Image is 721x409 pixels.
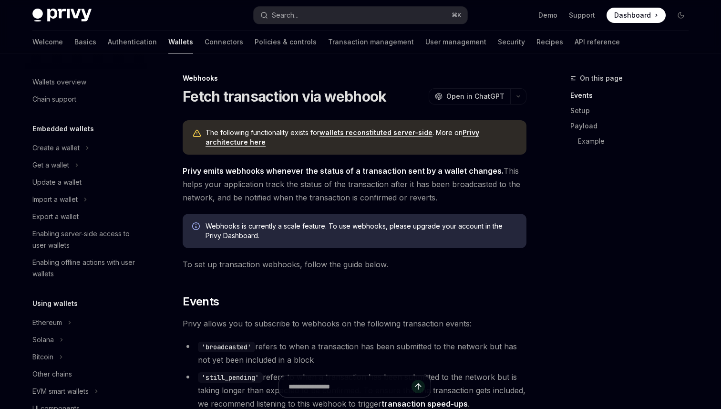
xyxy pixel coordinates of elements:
[255,31,317,53] a: Policies & controls
[425,31,486,53] a: User management
[25,331,147,348] button: Toggle Solana section
[206,128,517,147] span: The following functionality exists for . More on
[25,208,147,225] a: Export a wallet
[32,334,54,346] div: Solana
[575,31,620,53] a: API reference
[570,103,696,118] a: Setup
[570,88,696,103] a: Events
[198,342,255,352] code: 'broadcasted'
[183,294,219,309] span: Events
[328,31,414,53] a: Transaction management
[32,9,92,22] img: dark logo
[74,31,96,53] a: Basics
[192,129,202,138] svg: Warning
[32,386,89,397] div: EVM smart wallets
[32,257,141,280] div: Enabling offline actions with user wallets
[254,7,467,24] button: Open search
[198,372,263,383] code: 'still_pending'
[32,177,82,188] div: Update a wallet
[183,340,526,367] li: refers to when a transaction has been submitted to the network but has not yet been included in a...
[25,157,147,174] button: Toggle Get a wallet section
[570,134,696,149] a: Example
[673,8,689,23] button: Toggle dark mode
[32,211,79,222] div: Export a wallet
[25,348,147,366] button: Toggle Bitcoin section
[183,166,504,176] strong: Privy emits webhooks whenever the status of a transaction sent by a wallet changes.
[32,368,72,380] div: Other chains
[319,128,433,137] a: wallets reconstituted server-side
[25,73,147,91] a: Wallets overview
[570,118,696,134] a: Payload
[272,10,299,21] div: Search...
[32,317,62,328] div: Ethereum
[25,366,147,383] a: Other chains
[25,174,147,191] a: Update a wallet
[614,10,651,20] span: Dashboard
[607,8,666,23] a: Dashboard
[205,31,243,53] a: Connectors
[536,31,563,53] a: Recipes
[183,164,526,204] span: This helps your application track the status of the transaction after it has been broadcasted to ...
[32,123,94,135] h5: Embedded wallets
[32,228,141,251] div: Enabling server-side access to user wallets
[25,191,147,208] button: Toggle Import a wallet section
[25,254,147,283] a: Enabling offline actions with user wallets
[206,221,517,241] span: Webhooks is currently a scale feature. To use webhooks, please upgrade your account in the Privy ...
[288,376,412,397] input: Ask a question...
[452,11,462,19] span: ⌘ K
[32,159,69,171] div: Get a wallet
[25,91,147,108] a: Chain support
[446,92,505,101] span: Open in ChatGPT
[168,31,193,53] a: Wallets
[429,88,510,105] button: Open in ChatGPT
[32,142,80,154] div: Create a wallet
[183,258,526,271] span: To set up transaction webhooks, follow the guide below.
[32,31,63,53] a: Welcome
[108,31,157,53] a: Authentication
[192,222,202,232] svg: Info
[25,314,147,331] button: Toggle Ethereum section
[580,73,623,84] span: On this page
[183,88,386,105] h1: Fetch transaction via webhook
[32,194,78,205] div: Import a wallet
[32,351,53,363] div: Bitcoin
[412,380,425,393] button: Send message
[25,139,147,157] button: Toggle Create a wallet section
[183,73,526,83] div: Webhooks
[25,383,147,400] button: Toggle EVM smart wallets section
[569,10,595,20] a: Support
[183,317,526,330] span: Privy allows you to subscribe to webhooks on the following transaction events:
[32,76,86,88] div: Wallets overview
[25,225,147,254] a: Enabling server-side access to user wallets
[32,298,78,309] h5: Using wallets
[538,10,557,20] a: Demo
[498,31,525,53] a: Security
[32,94,76,105] div: Chain support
